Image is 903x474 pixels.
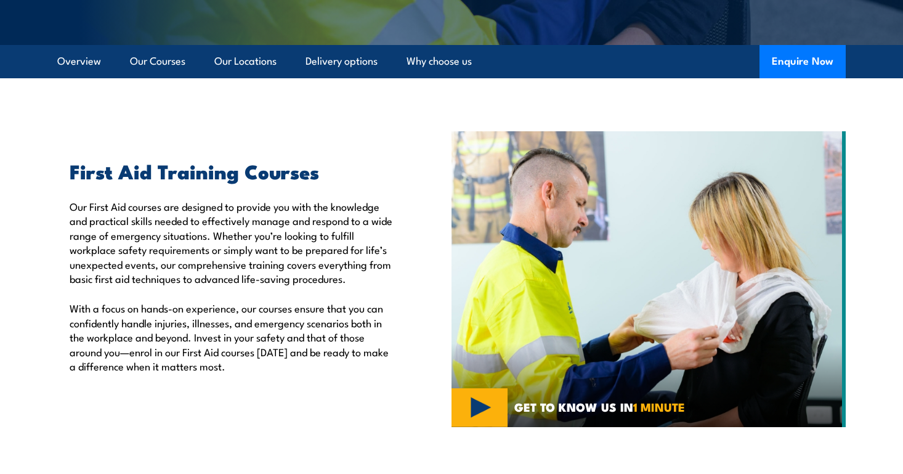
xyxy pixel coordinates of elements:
[633,398,685,415] strong: 1 MINUTE
[451,131,846,427] img: Fire & Safety Australia deliver Health and Safety Representatives Training Courses – HSR Training
[70,199,395,285] p: Our First Aid courses are designed to provide you with the knowledge and practical skills needed ...
[214,45,277,78] a: Our Locations
[70,301,395,373] p: With a focus on hands-on experience, our courses ensure that you can confidently handle injuries,...
[57,45,101,78] a: Overview
[70,162,395,179] h2: First Aid Training Courses
[759,45,846,78] button: Enquire Now
[306,45,378,78] a: Delivery options
[514,401,685,412] span: GET TO KNOW US IN
[130,45,185,78] a: Our Courses
[407,45,472,78] a: Why choose us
